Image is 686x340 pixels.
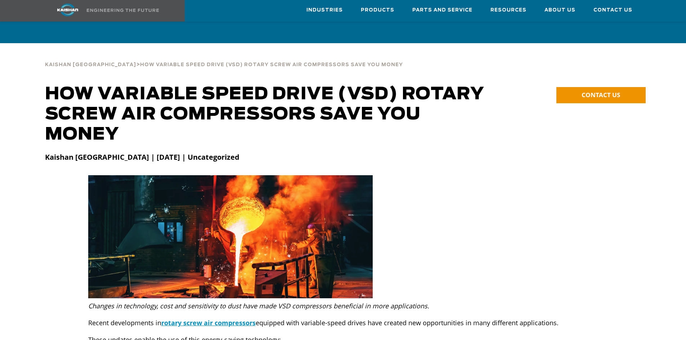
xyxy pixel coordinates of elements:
img: How Variable Speed Drive (VSD) Rotary Screw Air Compressors Save You Money [88,175,373,298]
strong: Kaishan [GEOGRAPHIC_DATA] | [DATE] | Uncategorized [45,152,239,162]
a: Parts and Service [412,0,472,20]
span: Resources [490,6,526,14]
a: rotary screw air compressors [161,318,256,327]
a: Industries [306,0,343,20]
em: Changes in technology, cost and sensitivity to dust have made VSD compressors beneficial in more ... [88,302,429,310]
a: Products [361,0,394,20]
a: Contact Us [593,0,632,20]
div: > [45,54,403,71]
a: Resources [490,0,526,20]
a: Kaishan [GEOGRAPHIC_DATA] [45,61,136,68]
span: How Variable Speed Drive (VSD) Rotary Screw Air Compressors Save You Money [140,63,403,67]
h1: How Variable Speed Drive (VSD) Rotary Screw Air Compressors Save You Money [45,84,490,145]
img: Engineering the future [87,9,159,12]
span: Products [361,6,394,14]
span: CONTACT US [582,91,620,99]
a: About Us [544,0,575,20]
span: Kaishan [GEOGRAPHIC_DATA] [45,63,136,67]
p: Recent developments in equipped with variable-speed drives have created new opportunities in many... [88,317,598,328]
img: kaishan logo [41,4,95,16]
a: CONTACT US [556,87,646,103]
a: How Variable Speed Drive (VSD) Rotary Screw Air Compressors Save You Money [140,61,403,68]
span: Contact Us [593,6,632,14]
span: Parts and Service [412,6,472,14]
span: Industries [306,6,343,14]
span: About Us [544,6,575,14]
